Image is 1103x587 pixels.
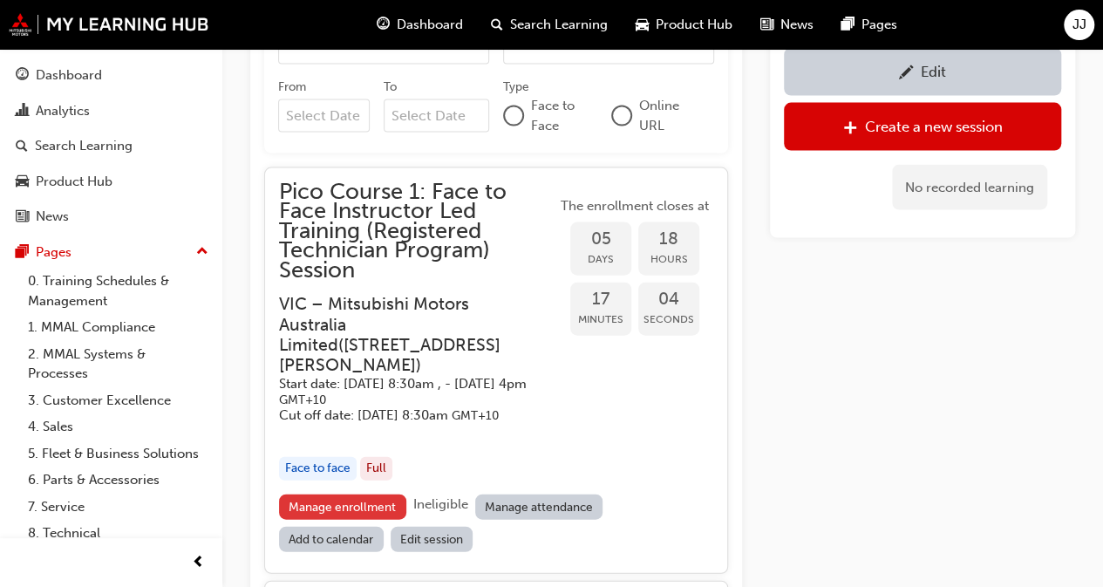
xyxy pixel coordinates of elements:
span: Dashboard [397,15,463,35]
span: car-icon [636,14,649,36]
span: Australian Eastern Standard Time GMT+10 [452,408,499,423]
span: prev-icon [192,552,205,574]
h5: Cut off date: [DATE] 8:30am [279,407,528,424]
button: Pico Course 1: Face to Face Instructor Led Training (Registered Technician Program) SessionVIC – ... [279,182,713,559]
div: Analytics [36,101,90,121]
a: Product Hub [7,166,215,198]
div: Product Hub [36,172,112,192]
a: search-iconSearch Learning [477,7,622,43]
span: Australian Eastern Standard Time GMT+10 [279,392,326,407]
span: chart-icon [16,104,29,119]
span: car-icon [16,174,29,190]
span: pages-icon [841,14,854,36]
div: Dashboard [36,65,102,85]
span: pages-icon [16,245,29,261]
a: 7. Service [21,494,215,521]
a: 5. Fleet & Business Solutions [21,440,215,468]
a: news-iconNews [746,7,827,43]
input: To [384,99,489,133]
a: car-iconProduct Hub [622,7,746,43]
span: Search Learning [510,15,608,35]
button: Pages [7,236,215,269]
a: Create a new session [784,102,1061,150]
span: up-icon [196,241,208,263]
button: DashboardAnalyticsSearch LearningProduct HubNews [7,56,215,236]
span: search-icon [16,139,28,154]
a: Dashboard [7,59,215,92]
div: No recorded learning [892,164,1047,210]
div: Face to face [279,457,357,481]
a: 1. MMAL Compliance [21,314,215,341]
span: pencil-icon [899,65,914,82]
a: News [7,201,215,233]
span: JJ [1072,15,1086,35]
span: Face to Face [531,96,597,135]
a: 2. MMAL Systems & Processes [21,341,215,387]
a: Add to calendar [279,527,384,552]
span: 17 [570,290,631,310]
span: Days [570,249,631,270]
a: 3. Customer Excellence [21,387,215,414]
a: Manage attendance [475,495,603,520]
h5: Start date: [DATE] 8:30am , - [DATE] 4pm [279,376,528,408]
span: News [780,15,814,35]
button: JJ [1064,10,1094,40]
span: Online URL [639,96,700,135]
div: Pages [36,242,71,263]
a: 8. Technical [21,520,215,547]
input: From [278,99,370,133]
div: To [384,78,397,96]
div: News [36,207,69,227]
span: 18 [638,229,699,249]
span: news-icon [760,14,773,36]
a: Search Learning [7,130,215,162]
a: guage-iconDashboard [363,7,477,43]
span: 05 [570,229,631,249]
span: Pico Course 1: Face to Face Instructor Led Training (Registered Technician Program) Session [279,182,556,281]
span: news-icon [16,209,29,225]
h3: VIC – Mitsubishi Motors Australia Limited ( [STREET_ADDRESS][PERSON_NAME] ) [279,294,528,376]
a: Manage enrollment [279,495,406,520]
span: Product Hub [656,15,732,35]
a: pages-iconPages [827,7,911,43]
a: 4. Sales [21,413,215,440]
span: Ineligible [413,496,468,512]
span: guage-icon [377,14,390,36]
span: 04 [638,290,699,310]
div: Search Learning [35,136,133,156]
span: plus-icon [843,119,858,137]
a: Edit [784,47,1061,95]
a: 6. Parts & Accessories [21,467,215,494]
div: Edit [921,63,946,80]
div: From [278,78,306,96]
span: search-icon [491,14,503,36]
span: The enrollment closes at [556,196,713,216]
span: Minutes [570,310,631,330]
div: Create a new session [865,118,1003,135]
span: Pages [861,15,897,35]
div: Full [360,457,392,481]
div: Type [503,78,529,96]
a: 0. Training Schedules & Management [21,268,215,314]
span: Seconds [638,310,699,330]
a: Analytics [7,95,215,127]
span: guage-icon [16,68,29,84]
img: mmal [9,13,209,36]
span: Hours [638,249,699,270]
a: Edit session [391,527,473,552]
